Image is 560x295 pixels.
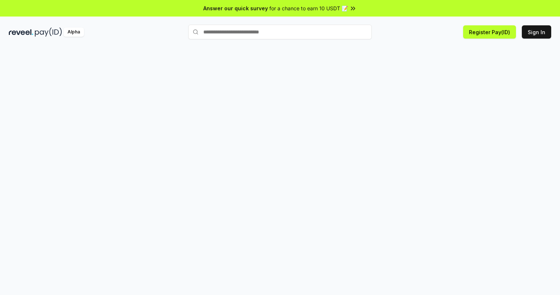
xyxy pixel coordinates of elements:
[9,28,33,37] img: reveel_dark
[269,4,348,12] span: for a chance to earn 10 USDT 📝
[522,25,551,39] button: Sign In
[203,4,268,12] span: Answer our quick survey
[35,28,62,37] img: pay_id
[463,25,516,39] button: Register Pay(ID)
[63,28,84,37] div: Alpha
